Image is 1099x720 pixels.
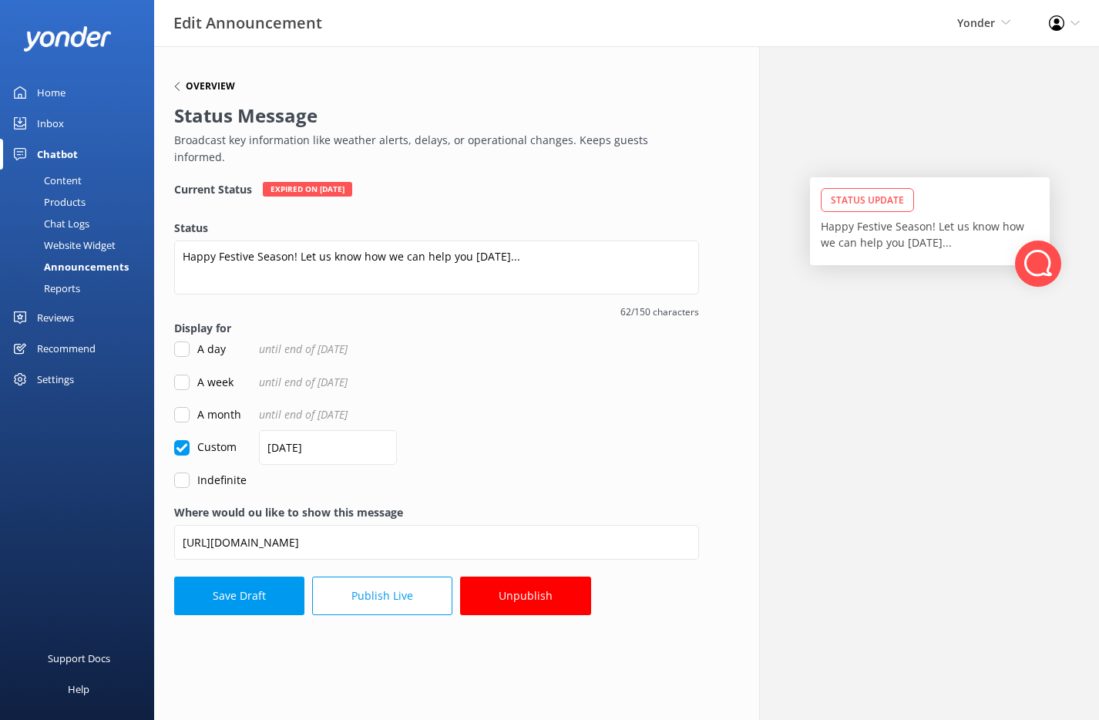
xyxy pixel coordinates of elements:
[460,577,591,615] button: Unpublish
[174,320,699,337] label: Display for
[174,525,699,560] input: https://www.example.com/page
[174,341,226,358] label: A day
[174,182,252,197] h4: Current Status
[174,374,234,391] label: A week
[259,430,397,465] input: dd/mm/yyyy
[174,304,699,319] span: 62/150 characters
[174,101,691,130] h2: Status Message
[9,256,154,278] a: Announcements
[9,234,154,256] a: Website Widget
[174,472,247,489] label: Indefinite
[68,674,89,705] div: Help
[37,77,66,108] div: Home
[9,170,154,191] a: Content
[174,82,235,91] button: Overview
[957,15,995,30] span: Yonder
[9,278,80,299] div: Reports
[174,132,691,167] p: Broadcast key information like weather alerts, delays, or operational changes. Keeps guests infor...
[173,11,322,35] h3: Edit Announcement
[9,191,86,213] div: Products
[263,182,352,197] div: Expired on [DATE]
[174,439,237,456] label: Custom
[48,643,110,674] div: Support Docs
[9,213,89,234] div: Chat Logs
[37,333,96,364] div: Recommend
[37,139,78,170] div: Chatbot
[259,406,348,423] span: until end of [DATE]
[9,191,154,213] a: Products
[9,234,116,256] div: Website Widget
[174,406,241,423] label: A month
[174,577,304,615] button: Save Draft
[259,341,348,358] span: until end of [DATE]
[259,374,348,391] span: until end of [DATE]
[37,364,74,395] div: Settings
[186,82,235,91] h6: Overview
[9,170,82,191] div: Content
[9,213,154,234] a: Chat Logs
[312,577,452,615] button: Publish Live
[174,220,699,237] label: Status
[174,504,699,521] label: Where would ou like to show this message
[37,108,64,139] div: Inbox
[174,241,699,294] textarea: Happy Festive Season! Let us know how we can help you [DATE]...
[821,188,914,212] div: Status Update
[23,26,112,52] img: yonder-white-logo.png
[37,302,74,333] div: Reviews
[821,218,1039,251] p: Happy Festive Season! Let us know how we can help you [DATE]...
[9,278,154,299] a: Reports
[9,256,129,278] div: Announcements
